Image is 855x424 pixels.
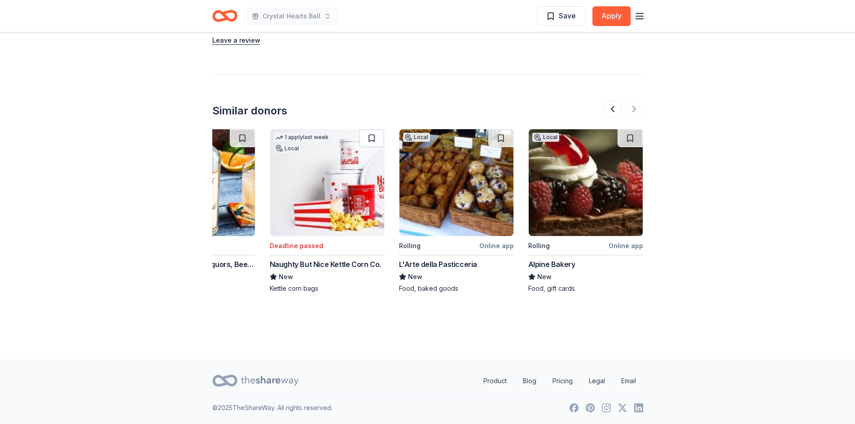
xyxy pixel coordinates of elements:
[408,271,422,282] span: New
[270,129,384,236] img: Image for Naughty But Nice Kettle Corn Co.
[263,11,320,22] span: Crystal Hearts Ball
[476,372,514,390] a: Product
[479,240,514,251] div: Online app
[537,6,585,26] button: Save
[528,284,643,293] div: Food, gift cards
[609,240,643,251] div: Online app
[212,104,287,118] div: Similar donors
[212,5,237,26] a: Home
[399,129,513,236] img: Image for L'Arte della Pasticceria
[532,133,559,142] div: Local
[403,133,430,142] div: Local
[516,372,544,390] a: Blog
[582,372,612,390] a: Legal
[476,372,643,390] nav: quick links
[528,129,643,293] a: Image for Alpine BakeryLocalRollingOnline appAlpine BakeryNewFood, gift cards
[274,144,301,153] div: Local
[274,133,330,142] div: 1 apply last week
[212,402,333,413] p: © 2025 TheShareWay. All rights reserved.
[245,7,338,25] button: Crystal Hearts Ball
[279,271,293,282] span: New
[399,284,514,293] div: Food, baked goods
[270,240,323,251] div: Deadline passed
[529,129,643,236] img: Image for Alpine Bakery
[592,6,631,26] button: Apply
[399,129,514,293] a: Image for L'Arte della PasticceriaLocalRollingOnline appL'Arte della PasticceriaNewFood, baked goods
[528,240,550,251] div: Rolling
[559,10,576,22] span: Save
[614,372,643,390] a: Email
[399,259,477,270] div: L'Arte della Pasticceria
[270,129,385,293] a: Image for Naughty But Nice Kettle Corn Co.1 applylast weekLocalDeadline passedNaughty But Nice Ke...
[537,271,552,282] span: New
[270,259,381,270] div: Naughty But Nice Kettle Corn Co.
[545,372,580,390] a: Pricing
[270,284,385,293] div: Kettle corn bags
[212,35,260,46] button: Leave a review
[399,240,421,251] div: Rolling
[528,259,575,270] div: Alpine Bakery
